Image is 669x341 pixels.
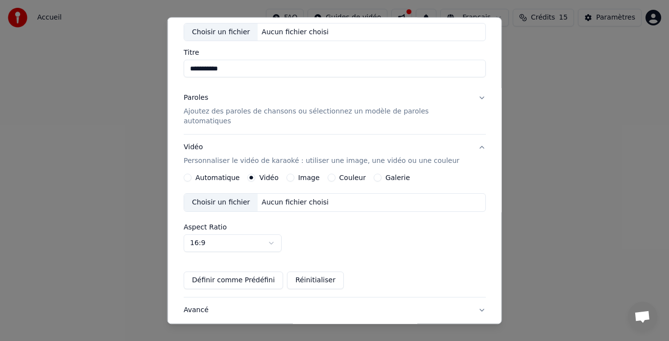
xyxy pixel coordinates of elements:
div: Choisir un fichier [184,23,258,41]
div: Choisir un fichier [184,194,258,212]
p: Ajoutez des paroles de chansons ou sélectionnez un modèle de paroles automatiques [184,107,470,127]
label: Galerie [385,175,409,182]
button: Avancé [184,298,486,323]
div: Paroles [184,93,208,103]
label: Image [298,175,319,182]
label: Aspect Ratio [184,224,486,231]
div: Aucun fichier choisi [258,27,333,37]
div: Aucun fichier choisi [258,198,333,208]
label: Titre [184,49,486,56]
div: Vidéo [184,143,459,166]
label: Automatique [195,175,239,182]
button: VidéoPersonnaliser le vidéo de karaoké : utiliser une image, une vidéo ou une couleur [184,135,486,174]
button: ParolesAjoutez des paroles de chansons ou sélectionnez un modèle de paroles automatiques [184,86,486,135]
label: Couleur [339,175,365,182]
p: Personnaliser le vidéo de karaoké : utiliser une image, une vidéo ou une couleur [184,157,459,166]
button: Réinitialiser [287,272,344,290]
button: Définir comme Prédéfini [184,272,283,290]
label: Vidéo [259,175,278,182]
div: VidéoPersonnaliser le vidéo de karaoké : utiliser une image, une vidéo ou une couleur [184,174,486,297]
